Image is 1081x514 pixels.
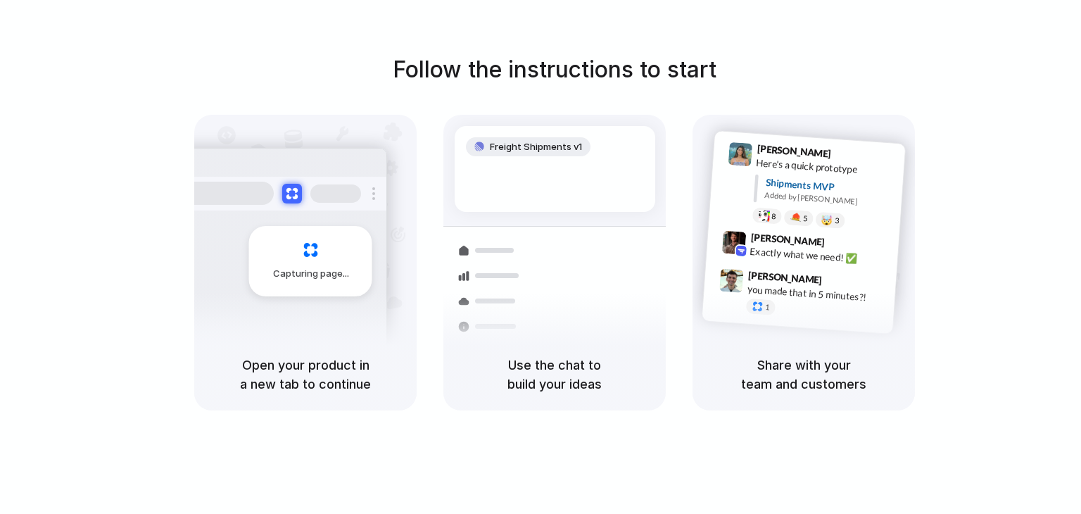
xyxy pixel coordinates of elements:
span: 5 [803,214,808,222]
div: Added by [PERSON_NAME] [764,189,894,209]
div: Shipments MVP [765,175,895,198]
span: [PERSON_NAME] [750,229,825,249]
div: Here's a quick prototype [756,155,897,179]
span: [PERSON_NAME] [757,141,831,161]
span: [PERSON_NAME] [748,267,823,287]
div: 🤯 [821,215,833,225]
span: 1 [765,303,770,311]
h1: Follow the instructions to start [393,53,716,87]
span: 9:41 AM [835,147,864,164]
span: 3 [835,216,840,224]
span: 8 [771,212,776,220]
h5: Use the chat to build your ideas [460,356,649,394]
h5: Share with your team and customers [709,356,898,394]
h5: Open your product in a new tab to continue [211,356,400,394]
span: 9:47 AM [826,274,855,291]
span: Freight Shipments v1 [490,140,582,154]
div: you made that in 5 minutes?! [747,282,887,306]
span: 9:42 AM [829,236,858,253]
span: Capturing page [273,267,351,281]
div: Exactly what we need! ✅ [750,244,890,268]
